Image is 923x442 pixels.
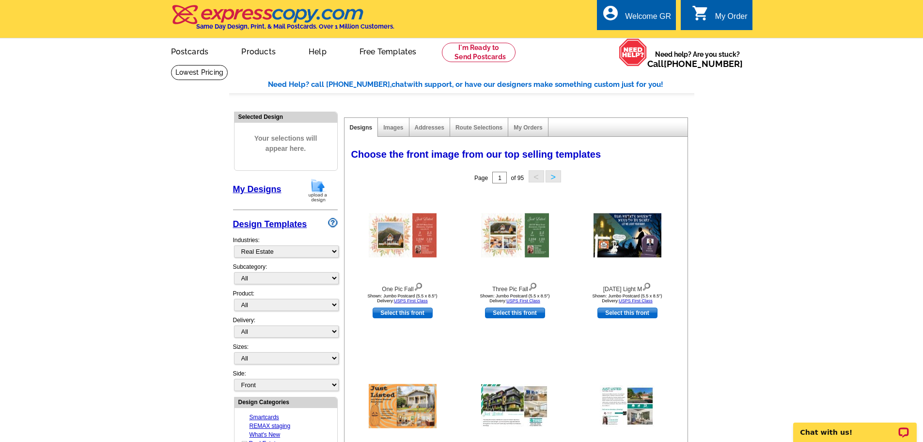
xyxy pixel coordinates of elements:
[369,384,437,428] img: Halloween JL/JS
[647,49,748,69] span: Need help? Are you stuck?
[250,414,279,421] a: Smartcards
[349,280,456,294] div: One Pic Fall
[481,213,549,258] img: Three Pic Fall
[529,170,544,182] button: <
[250,431,281,438] a: What's New
[619,38,647,66] img: help
[156,39,224,62] a: Postcards
[506,298,540,303] a: USPS First Class
[226,39,291,62] a: Products
[787,411,923,442] iframe: LiveChat chat widget
[233,262,338,289] div: Subcategory:
[242,124,330,164] span: Your selections will appear here.
[462,280,568,294] div: Three Pic Fall
[715,12,748,26] div: My Order
[600,385,655,427] img: Listed Two Photo
[474,175,488,181] span: Page
[233,369,338,392] div: Side:
[233,289,338,316] div: Product:
[373,308,433,318] a: use this design
[625,12,671,26] div: Welcome GR
[394,298,428,303] a: USPS First Class
[293,39,342,62] a: Help
[233,343,338,369] div: Sizes:
[233,316,338,343] div: Delivery:
[233,184,282,194] a: My Designs
[619,298,653,303] a: USPS First Class
[328,218,338,228] img: design-wizard-help-icon.png
[171,12,394,30] a: Same Day Design, Print, & Mail Postcards. Over 1 Million Customers.
[528,280,537,291] img: view design details
[511,175,524,181] span: of 95
[462,294,568,303] div: Shown: Jumbo Postcard (5.5 x 8.5") Delivery:
[268,79,694,90] div: Need Help? call [PHONE_NUMBER], with support, or have our designers make something custom just fo...
[351,149,601,160] span: Choose the front image from our top selling templates
[485,308,545,318] a: use this design
[546,170,561,182] button: >
[305,178,330,203] img: upload-design
[383,124,403,131] a: Images
[692,11,748,23] a: shopping_cart My Order
[250,423,291,429] a: REMAX staging
[196,23,394,30] h4: Same Day Design, Print, & Mail Postcards. Over 1 Million Customers.
[692,4,709,22] i: shopping_cart
[235,397,337,407] div: Design Categories
[414,280,423,291] img: view design details
[647,59,743,69] span: Call
[574,294,681,303] div: Shown: Jumbo Postcard (5.5 x 8.5") Delivery:
[233,219,307,229] a: Design Templates
[344,39,432,62] a: Free Templates
[233,231,338,262] div: Industries:
[369,213,437,258] img: One Pic Fall
[235,112,337,121] div: Selected Design
[455,124,502,131] a: Route Selections
[415,124,444,131] a: Addresses
[391,80,407,89] span: chat
[642,280,651,291] img: view design details
[481,384,549,428] img: JL Stripes
[514,124,542,131] a: My Orders
[350,124,373,131] a: Designs
[574,280,681,294] div: [DATE] Light M
[602,4,619,22] i: account_circle
[594,213,661,258] img: Halloween Light M
[349,294,456,303] div: Shown: Jumbo Postcard (5.5 x 8.5") Delivery:
[664,59,743,69] a: [PHONE_NUMBER]
[597,308,657,318] a: use this design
